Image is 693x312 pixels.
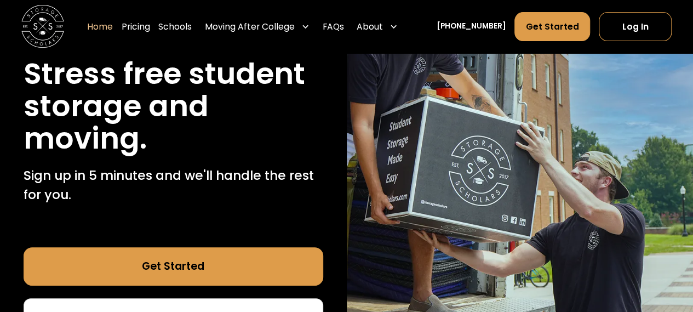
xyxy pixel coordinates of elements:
[437,21,506,33] a: [PHONE_NUMBER]
[24,58,323,155] h1: Stress free student storage and moving.
[87,12,113,42] a: Home
[201,12,314,42] div: Moving After College
[599,12,672,41] a: Log In
[21,5,64,48] img: Storage Scholars main logo
[323,12,344,42] a: FAQs
[352,12,402,42] div: About
[122,12,150,42] a: Pricing
[514,12,590,41] a: Get Started
[205,20,295,33] div: Moving After College
[24,247,323,286] a: Get Started
[158,12,192,42] a: Schools
[357,20,383,33] div: About
[24,166,323,204] p: Sign up in 5 minutes and we'll handle the rest for you.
